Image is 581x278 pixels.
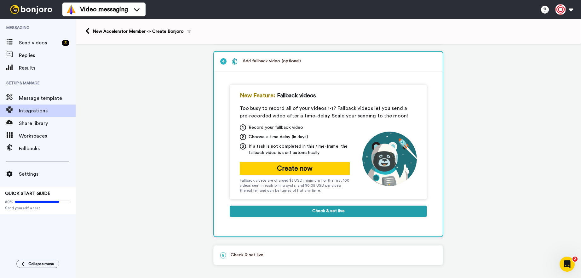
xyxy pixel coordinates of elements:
span: Settings [19,170,76,178]
button: Check & set live [230,206,427,217]
span: Record your fallback video [249,124,303,131]
p: Check & set live [220,252,436,258]
span: Replies [19,52,76,59]
div: 3 [62,40,69,46]
span: 2 [240,134,246,140]
button: Create now [240,162,350,175]
span: 4 [220,58,227,65]
span: Collapse menu [28,261,54,266]
span: Share library [19,120,76,127]
span: 80% [5,199,13,204]
div: New Accelerator Member -> Create Bonjoro [93,28,191,35]
div: Fallback videos are charged $5 USD minimum for the first 100 videos sent in each billing cycle, a... [240,178,350,193]
span: New Feature: [240,91,275,100]
span: Integrations [19,107,76,115]
span: 3 [240,143,246,150]
span: 5 [220,252,226,258]
button: Collapse menu [16,260,59,268]
span: 2 [572,257,578,262]
img: astronaut-joro.png [362,132,417,186]
span: 1 [240,124,246,131]
div: 5Check & set live [213,245,443,265]
iframe: Intercom live chat [560,257,575,272]
div: Add fallback video (optional) [231,58,301,65]
span: If a task is not completed in this time-frame, the fallback video is sent automatically [249,143,350,156]
span: Workspaces [19,132,76,140]
img: bj-logo-header-white.svg [8,5,55,14]
div: Too busy to record all of your videos 1-1? Fallback videos let you send a pre-recorded video afte... [240,105,417,120]
span: Choose a time delay (in days) [249,134,308,140]
span: Send videos [19,39,59,47]
span: Results [19,64,76,72]
span: Message template [19,94,76,102]
span: QUICK START GUIDE [5,191,50,196]
span: Fallback videos [277,91,316,100]
span: Video messaging [80,5,128,14]
span: Fallbacks [19,145,76,152]
img: vm-color.svg [66,4,76,14]
span: Send yourself a test [5,206,71,211]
